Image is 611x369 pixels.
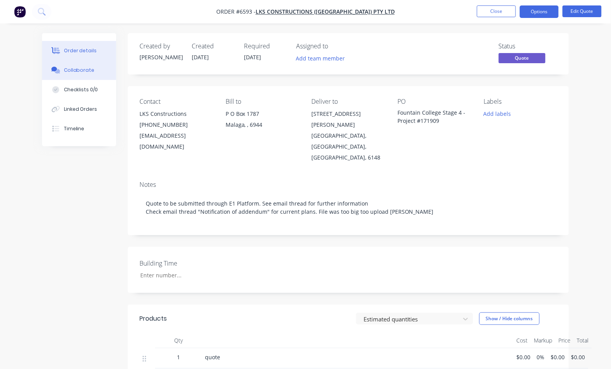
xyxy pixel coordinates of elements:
label: Building Time [140,259,237,268]
button: Add team member [292,53,349,64]
div: P O Box 1787Malaga, , 6944 [226,108,299,133]
span: $0.00 [571,353,585,361]
input: Enter number... [134,270,237,281]
img: Factory [14,6,26,18]
div: Linked Orders [64,106,97,113]
button: Add labels [479,108,515,119]
div: Status [499,43,557,50]
div: Fountain College Stage 4 - Project #171909 [397,108,471,125]
div: [PHONE_NUMBER] [140,119,213,130]
div: Total [574,333,592,348]
div: P O Box 1787 [226,108,299,119]
span: [DATE] [244,53,261,61]
span: Order #6593 - [216,8,256,16]
span: $0.00 [551,353,565,361]
span: 1 [177,353,180,361]
span: quote [205,353,220,361]
div: Deliver to [312,98,385,105]
div: PO [397,98,471,105]
div: LKS Constructions[PHONE_NUMBER][EMAIL_ADDRESS][DOMAIN_NAME] [140,108,213,152]
div: Markup [531,333,556,348]
span: 0% [537,353,545,361]
div: Checklists 0/0 [64,86,98,93]
div: Quote to be submitted through E1 Platform. See email thread for further information Check email t... [140,192,557,224]
button: Timeline [42,119,116,138]
div: Assigned to [296,43,374,50]
div: [GEOGRAPHIC_DATA], [GEOGRAPHIC_DATA], [GEOGRAPHIC_DATA], 6148 [312,130,385,163]
div: [STREET_ADDRESS][PERSON_NAME][GEOGRAPHIC_DATA], [GEOGRAPHIC_DATA], [GEOGRAPHIC_DATA], 6148 [312,108,385,163]
div: Bill to [226,98,299,105]
div: Created [192,43,235,50]
div: [PERSON_NAME] [140,53,182,61]
div: Contact [140,98,213,105]
div: Created by [140,43,182,50]
div: Notes [140,181,557,188]
div: [STREET_ADDRESS][PERSON_NAME] [312,108,385,130]
div: [EMAIL_ADDRESS][DOMAIN_NAME] [140,130,213,152]
button: Collaborate [42,60,116,80]
div: Order details [64,47,97,54]
div: Products [140,314,167,323]
button: Close [477,5,516,17]
div: Collaborate [64,67,95,74]
div: Timeline [64,125,85,132]
button: Edit Quote [563,5,602,17]
a: LKS Constructions ([GEOGRAPHIC_DATA]) Pty Ltd [256,8,395,16]
button: Checklists 0/0 [42,80,116,99]
button: Linked Orders [42,99,116,119]
div: Qty [155,333,202,348]
span: $0.00 [517,353,531,361]
button: Order details [42,41,116,60]
div: Cost [514,333,531,348]
button: Add team member [296,53,349,64]
button: Show / Hide columns [479,312,540,325]
span: [DATE] [192,53,209,61]
div: LKS Constructions [140,108,213,119]
div: Price [556,333,574,348]
div: Required [244,43,287,50]
div: Malaga, , 6944 [226,119,299,130]
button: Options [520,5,559,18]
span: Quote [499,53,546,63]
div: Labels [484,98,557,105]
